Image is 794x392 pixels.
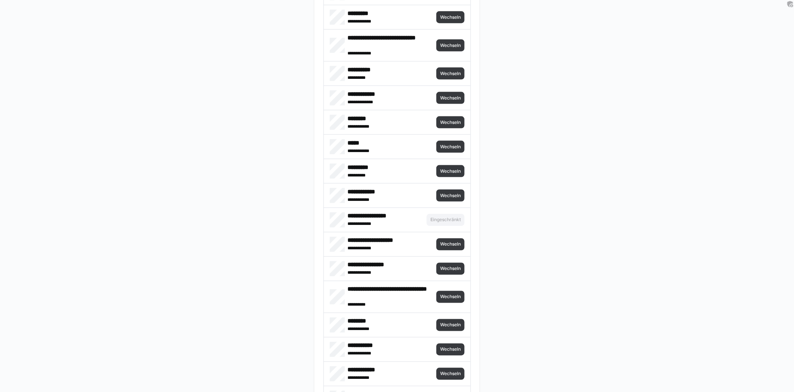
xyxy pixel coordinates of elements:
span: Wechseln [439,266,462,272]
span: Wechseln [439,119,462,125]
span: Wechseln [439,371,462,377]
button: Wechseln [436,344,465,356]
span: Wechseln [439,42,462,48]
span: Wechseln [439,241,462,247]
button: Wechseln [436,11,465,23]
span: Wechseln [439,14,462,20]
button: Wechseln [436,190,465,202]
button: Wechseln [436,39,465,51]
button: Wechseln [436,141,465,153]
button: Wechseln [436,368,465,380]
span: Wechseln [439,294,462,300]
span: Wechseln [439,347,462,353]
span: Eingeschränkt [430,217,462,223]
button: Wechseln [436,165,465,177]
button: Wechseln [436,92,465,104]
span: Wechseln [439,144,462,150]
span: Wechseln [439,193,462,199]
button: Wechseln [436,291,465,303]
button: Wechseln [436,68,465,80]
button: Wechseln [436,263,465,275]
button: Wechseln [436,116,465,128]
button: Wechseln [436,238,465,250]
span: Wechseln [439,168,462,174]
span: Wechseln [439,71,462,77]
button: Eingeschränkt [427,214,465,226]
button: Wechseln [436,319,465,331]
span: Wechseln [439,95,462,101]
span: Wechseln [439,322,462,328]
